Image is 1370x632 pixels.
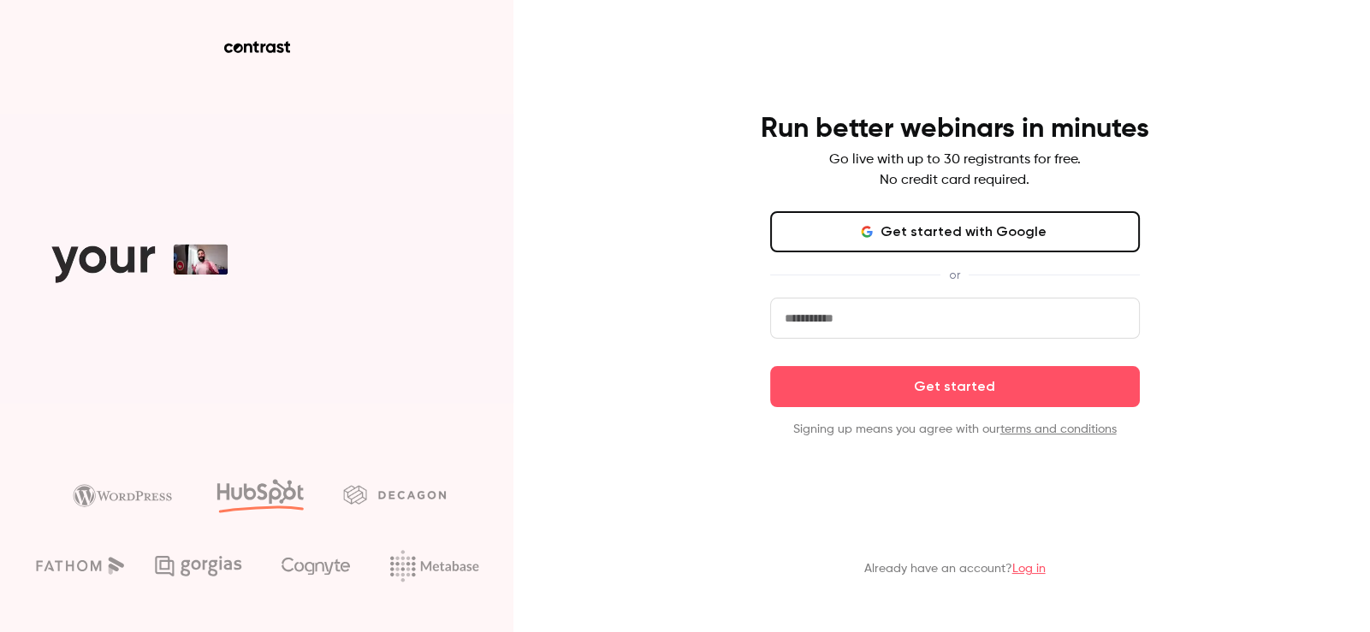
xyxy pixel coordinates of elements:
button: Get started with Google [770,211,1140,252]
a: Log in [1012,563,1046,575]
a: terms and conditions [1000,423,1117,435]
img: decagon [343,485,446,504]
h4: Run better webinars in minutes [761,112,1149,146]
p: Signing up means you agree with our [770,421,1140,438]
p: Already have an account? [864,560,1046,577]
p: Go live with up to 30 registrants for free. No credit card required. [829,150,1081,191]
span: or [940,266,969,284]
button: Get started [770,366,1140,407]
